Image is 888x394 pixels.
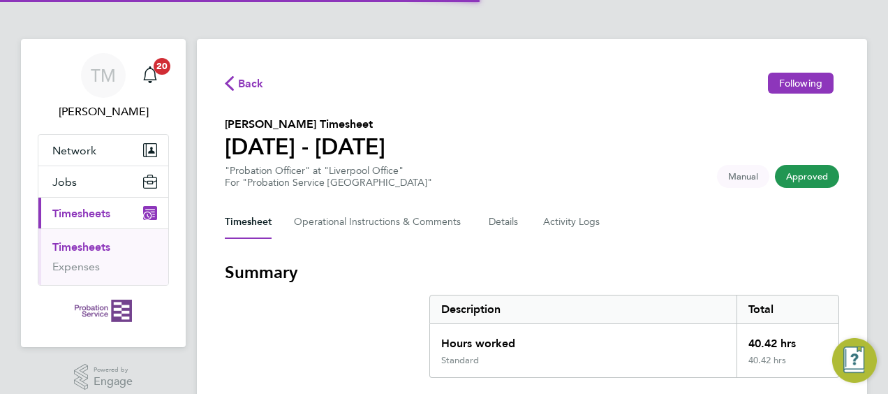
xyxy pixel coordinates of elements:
[38,103,169,120] span: Tracey Monteith
[775,165,839,188] span: This timesheet has been approved.
[717,165,769,188] span: This timesheet was manually created.
[136,53,164,98] a: 20
[768,73,834,94] button: Following
[91,66,116,85] span: TM
[225,74,264,92] button: Back
[225,116,385,133] h2: [PERSON_NAME] Timesheet
[225,205,272,239] button: Timesheet
[737,355,838,377] div: 40.42 hrs
[238,75,264,92] span: Back
[441,355,479,366] div: Standard
[52,144,96,157] span: Network
[52,240,110,254] a: Timesheets
[779,77,822,89] span: Following
[543,205,602,239] button: Activity Logs
[75,300,131,322] img: probationservice-logo-retina.png
[94,364,133,376] span: Powered by
[737,324,838,355] div: 40.42 hrs
[737,295,838,323] div: Total
[489,205,521,239] button: Details
[430,324,737,355] div: Hours worked
[52,175,77,189] span: Jobs
[429,295,839,378] div: Summary
[74,364,133,391] a: Powered byEngage
[225,177,432,189] div: For "Probation Service [GEOGRAPHIC_DATA]"
[38,198,168,228] button: Timesheets
[38,166,168,197] button: Jobs
[94,376,133,388] span: Engage
[294,205,466,239] button: Operational Instructions & Comments
[38,228,168,285] div: Timesheets
[38,135,168,166] button: Network
[225,133,385,161] h1: [DATE] - [DATE]
[225,165,432,189] div: "Probation Officer" at "Liverpool Office"
[430,295,737,323] div: Description
[21,39,186,347] nav: Main navigation
[225,261,839,284] h3: Summary
[52,207,110,220] span: Timesheets
[52,260,100,273] a: Expenses
[154,58,170,75] span: 20
[38,53,169,120] a: TM[PERSON_NAME]
[38,300,169,322] a: Go to home page
[832,338,877,383] button: Engage Resource Center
